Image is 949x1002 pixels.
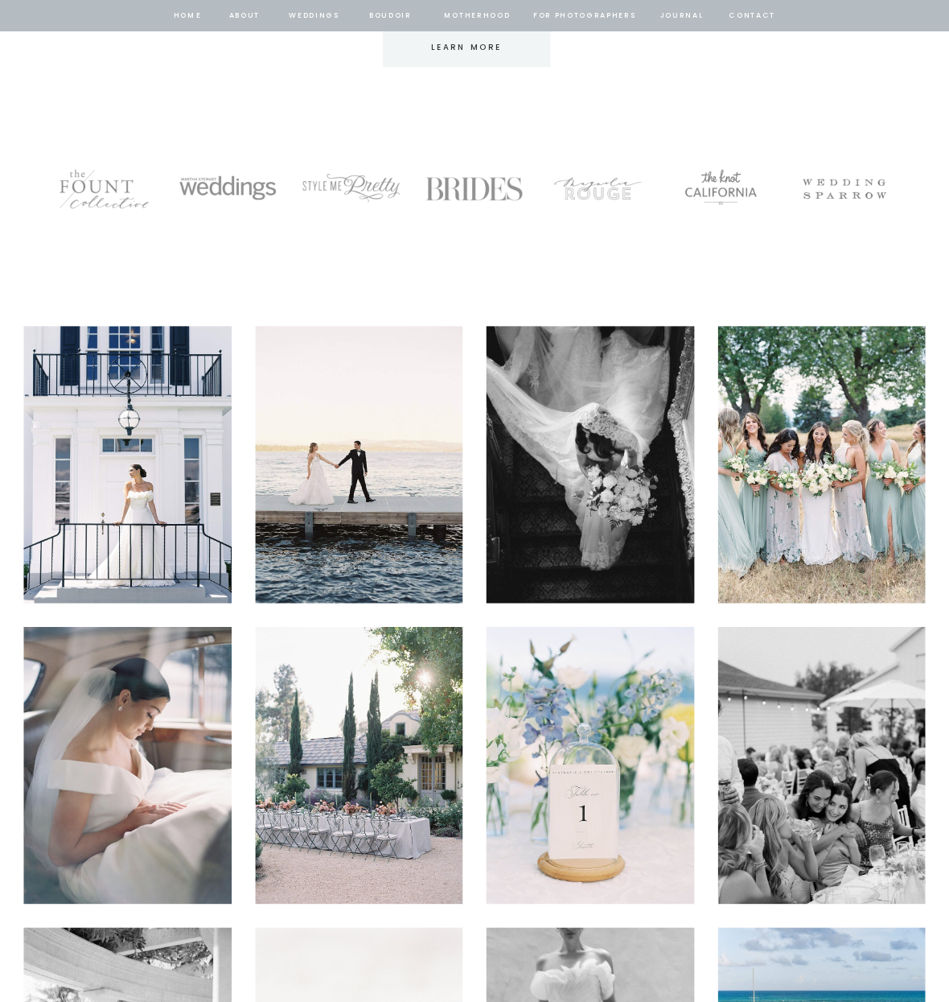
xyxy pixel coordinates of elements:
a: about [228,9,261,23]
a: contact [727,9,778,23]
a: BOUDOIR [368,9,413,23]
a: Weddings [287,9,341,23]
a: Motherhood [444,9,510,23]
a: home [172,9,202,23]
a: for photographers [533,9,636,23]
a: journal [657,9,706,23]
a: Learn More [394,40,539,55]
